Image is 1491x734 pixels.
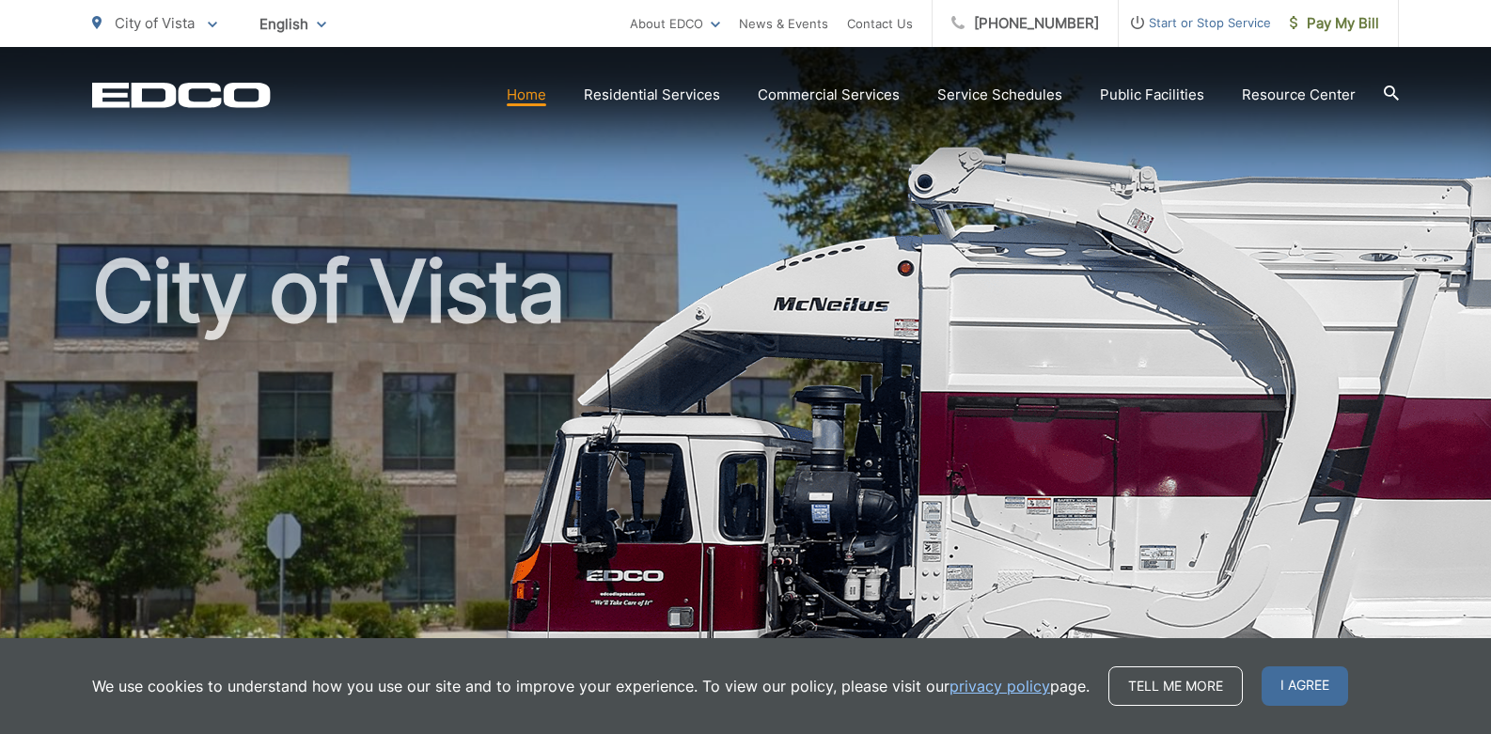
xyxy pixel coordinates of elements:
[92,675,1090,697] p: We use cookies to understand how you use our site and to improve your experience. To view our pol...
[245,8,340,40] span: English
[758,84,900,106] a: Commercial Services
[507,84,546,106] a: Home
[1242,84,1356,106] a: Resource Center
[937,84,1062,106] a: Service Schedules
[1100,84,1204,106] a: Public Facilities
[92,82,271,108] a: EDCD logo. Return to the homepage.
[739,12,828,35] a: News & Events
[1108,666,1243,706] a: Tell me more
[630,12,720,35] a: About EDCO
[847,12,913,35] a: Contact Us
[584,84,720,106] a: Residential Services
[1290,12,1379,35] span: Pay My Bill
[950,675,1050,697] a: privacy policy
[1262,666,1348,706] span: I agree
[115,14,195,32] span: City of Vista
